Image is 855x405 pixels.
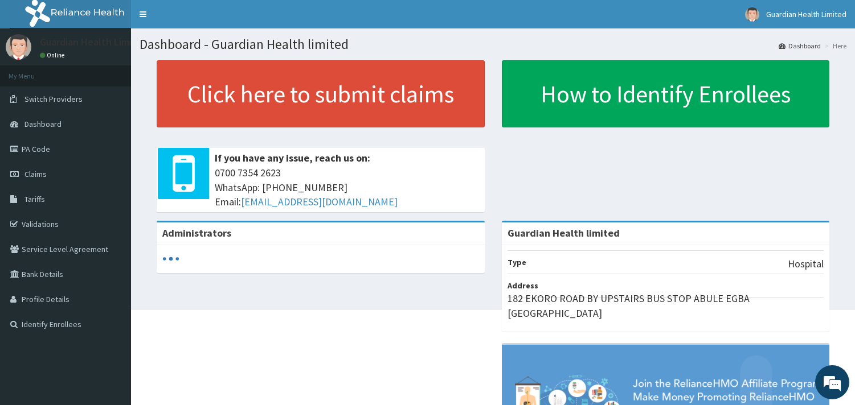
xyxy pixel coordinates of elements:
[140,37,846,52] h1: Dashboard - Guardian Health limited
[502,60,830,127] a: How to Identify Enrollees
[822,41,846,51] li: Here
[24,169,47,179] span: Claims
[779,41,821,51] a: Dashboard
[162,250,179,267] svg: audio-loading
[157,60,485,127] a: Click here to submit claims
[215,166,479,209] span: 0700 7354 2623 WhatsApp: [PHONE_NUMBER] Email:
[508,291,824,320] p: 182 EKORO ROAD BY UPSTAIRS BUS STOP ABULE EGBA [GEOGRAPHIC_DATA]
[215,151,370,164] b: If you have any issue, reach us on:
[40,51,67,59] a: Online
[788,257,824,271] p: Hospital
[508,226,620,239] strong: Guardian Health limited
[241,195,398,208] a: [EMAIL_ADDRESS][DOMAIN_NAME]
[508,280,538,291] b: Address
[24,119,62,129] span: Dashboard
[24,194,45,204] span: Tariffs
[24,94,83,104] span: Switch Providers
[162,226,231,239] b: Administrators
[745,7,759,22] img: User Image
[40,37,148,47] p: Guardian Health Limited
[6,34,31,60] img: User Image
[766,9,846,19] span: Guardian Health Limited
[508,257,526,267] b: Type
